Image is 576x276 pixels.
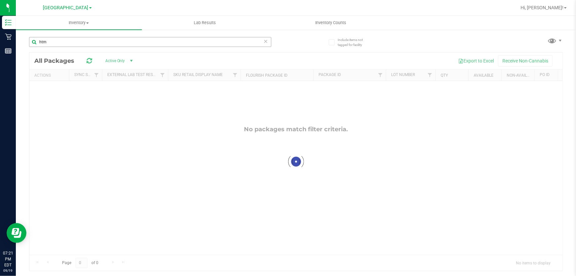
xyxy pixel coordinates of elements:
[3,268,13,273] p: 09/19
[5,33,12,40] inline-svg: Retail
[29,37,271,47] input: Search Package ID, Item Name, SKU, Lot or Part Number...
[263,37,268,46] span: Clear
[7,223,26,243] iframe: Resource center
[185,20,225,26] span: Lab Results
[5,19,12,26] inline-svg: Inventory
[268,16,394,30] a: Inventory Counts
[43,5,88,11] span: [GEOGRAPHIC_DATA]
[338,37,371,47] span: Include items not tagged for facility
[307,20,356,26] span: Inventory Counts
[3,250,13,268] p: 07:21 PM EDT
[521,5,563,10] span: Hi, [PERSON_NAME]!
[142,16,268,30] a: Lab Results
[16,16,142,30] a: Inventory
[5,48,12,54] inline-svg: Reports
[16,20,142,26] span: Inventory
